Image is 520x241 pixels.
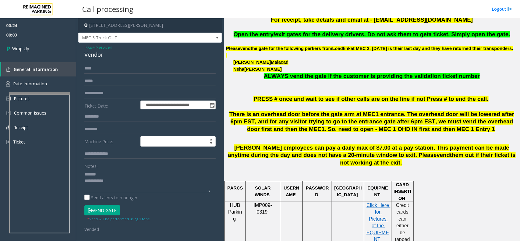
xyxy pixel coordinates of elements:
[228,144,509,158] span: [PERSON_NAME] employees can pay a daily max of $7.00 at a pay station. This payment can be made a...
[508,6,512,12] img: logout
[244,67,282,72] span: [PERSON_NAME]
[400,159,402,166] span: .
[6,97,11,101] img: 'icon'
[228,203,242,222] span: HUB Parking
[6,111,11,115] img: 'icon'
[233,67,244,72] span: Neha
[284,186,299,197] span: USERNAME
[79,33,193,43] span: MEC 3 Truck OUT
[78,18,222,33] h4: [STREET_ADDRESS][PERSON_NAME]
[6,139,10,145] img: 'icon'
[14,66,58,72] span: General Information
[84,161,97,169] label: Notes:
[234,31,429,37] span: Open the entry/exit gates for the delivery drivers. Do not ask them to get
[6,67,11,72] img: 'icon'
[95,44,112,50] span: -
[368,186,388,197] span: EQUIPMENT
[334,186,362,197] span: [GEOGRAPHIC_DATA]
[251,46,332,51] span: the gate for the following parkers from
[271,60,288,65] span: Malacad
[306,186,329,197] span: PASSWORD
[492,6,512,12] a: Logout
[96,44,112,51] span: Services
[207,136,215,141] span: Increase value
[84,51,216,59] div: Vendor
[437,152,450,158] span: vend
[264,73,480,79] span: ALWAYS vend the gate if the customer is providing the validation ticket number
[83,101,139,110] label: Ticket Date:
[13,81,47,87] span: Rate Information
[253,96,488,102] span: PRESS # once and wait to see if other calls are on the line if not Press # to end the call.
[84,226,99,232] span: Vended
[332,46,351,51] span: Loadlink
[255,186,272,197] span: SOLAR WINDS
[226,46,240,51] span: Please
[1,62,76,76] a: General Information
[229,111,514,133] span: There is an overhead door before the gate arm at MEC1 entrance. The overhead door will be lowered...
[207,141,215,146] span: Decrease value
[83,136,139,147] label: Machine Price:
[84,194,137,201] label: Send alerts to manager
[84,205,120,216] button: Vend Gate
[227,186,243,190] span: PARCS
[12,45,29,52] span: Wrap Up
[209,101,215,109] span: Toggle popup
[351,46,513,51] span: at MEC 2. [DATE] is their last day and they have returned their transponders.
[240,46,251,51] span: vend
[84,44,95,51] span: Issue
[87,217,150,221] small: Vend will be performed using 1 tone
[6,81,10,87] img: 'icon'
[233,60,271,65] span: [PERSON_NAME]
[394,182,411,201] span: CARD INSERTION
[79,2,136,16] h3: Call processing
[6,126,10,129] img: 'icon'
[271,16,473,23] span: For receipt, take details and email at - [EMAIL_ADDRESS][DOMAIN_NAME]
[429,31,510,37] span: a ticket. Simply open the gate.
